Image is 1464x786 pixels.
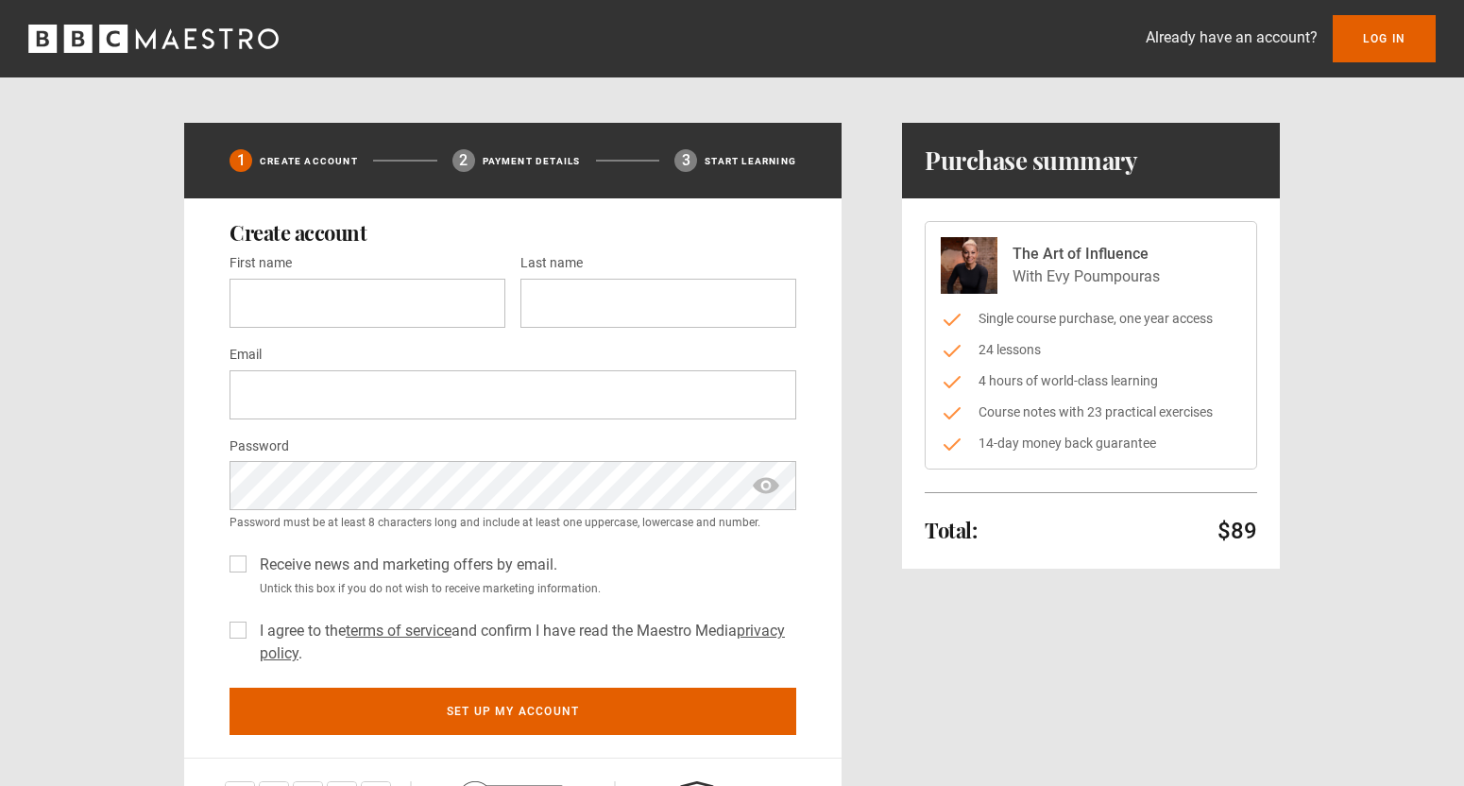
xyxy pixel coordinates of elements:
[28,25,279,53] svg: BBC Maestro
[925,145,1137,176] h1: Purchase summary
[346,622,451,640] a: terms of service
[252,620,796,665] label: I agree to the and confirm I have read the Maestro Media .
[252,580,796,597] small: Untick this box if you do not wish to receive marketing information.
[941,434,1241,453] li: 14-day money back guarantee
[252,554,557,576] label: Receive news and marketing offers by email.
[520,252,583,275] label: Last name
[1013,265,1160,288] p: With Evy Poumpouras
[483,154,581,168] p: Payment details
[230,149,252,172] div: 1
[1217,516,1257,546] p: $89
[751,461,781,510] span: show password
[230,436,289,458] label: Password
[452,149,475,172] div: 2
[230,514,796,531] small: Password must be at least 8 characters long and include at least one uppercase, lowercase and num...
[230,221,796,244] h2: Create account
[705,154,796,168] p: Start learning
[941,340,1241,360] li: 24 lessons
[230,688,796,735] button: Set up my account
[925,519,977,541] h2: Total:
[1013,243,1160,265] p: The Art of Influence
[941,309,1241,329] li: Single course purchase, one year access
[941,402,1241,422] li: Course notes with 23 practical exercises
[674,149,697,172] div: 3
[260,154,358,168] p: Create Account
[1146,26,1318,49] p: Already have an account?
[230,252,292,275] label: First name
[941,371,1241,391] li: 4 hours of world-class learning
[1333,15,1436,62] a: Log In
[230,344,262,367] label: Email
